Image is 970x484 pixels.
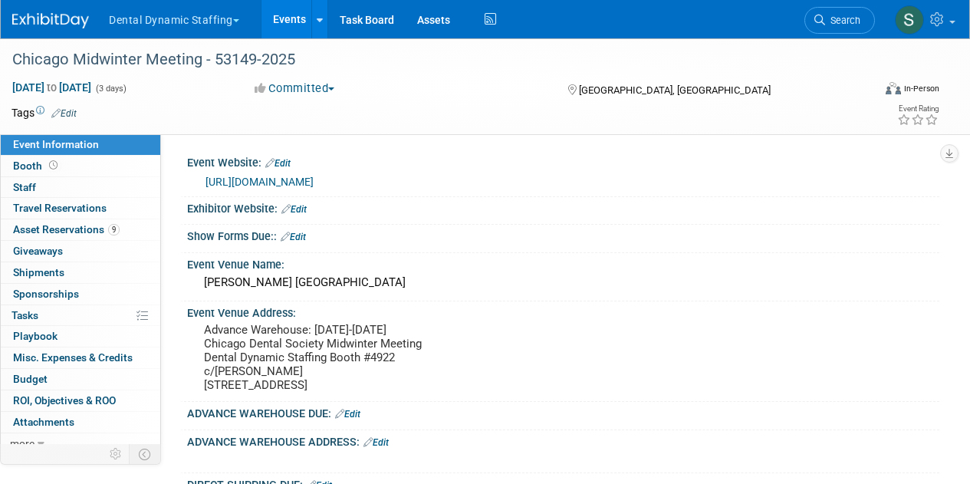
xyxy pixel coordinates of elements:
[249,81,340,97] button: Committed
[363,437,389,448] a: Edit
[204,323,484,392] pre: Advance Warehouse: [DATE]-[DATE] Chicago Dental Society Midwinter Meeting Dental Dynamic Staffing...
[187,151,939,171] div: Event Website:
[187,402,939,422] div: ADVANCE WAREHOUSE DUE:
[13,202,107,214] span: Travel Reservations
[804,7,875,34] a: Search
[281,204,307,215] a: Edit
[804,80,939,103] div: Event Format
[187,301,939,321] div: Event Venue Address:
[1,369,160,390] a: Budget
[206,176,314,188] a: [URL][DOMAIN_NAME]
[1,177,160,198] a: Staff
[199,271,928,295] div: [PERSON_NAME] [GEOGRAPHIC_DATA]
[13,160,61,172] span: Booth
[1,305,160,326] a: Tasks
[12,309,38,321] span: Tasks
[265,158,291,169] a: Edit
[1,390,160,411] a: ROI, Objectives & ROO
[94,84,127,94] span: (3 days)
[108,224,120,235] span: 9
[13,181,36,193] span: Staff
[12,13,89,28] img: ExhibitDay
[103,444,130,464] td: Personalize Event Tab Strip
[13,288,79,300] span: Sponsorships
[13,266,64,278] span: Shipments
[187,253,939,272] div: Event Venue Name:
[903,83,939,94] div: In-Person
[1,326,160,347] a: Playbook
[44,81,59,94] span: to
[130,444,161,464] td: Toggle Event Tabs
[187,430,939,450] div: ADVANCE WAREHOUSE ADDRESS:
[886,82,901,94] img: Format-Inperson.png
[1,347,160,368] a: Misc. Expenses & Credits
[13,373,48,385] span: Budget
[10,437,35,449] span: more
[51,108,77,119] a: Edit
[281,232,306,242] a: Edit
[46,160,61,171] span: Booth not reserved yet
[13,138,99,150] span: Event Information
[12,81,92,94] span: [DATE] [DATE]
[13,394,116,407] span: ROI, Objectives & ROO
[1,198,160,219] a: Travel Reservations
[825,15,860,26] span: Search
[1,433,160,454] a: more
[895,5,924,35] img: Sam Murphy
[1,134,160,155] a: Event Information
[13,416,74,428] span: Attachments
[1,412,160,433] a: Attachments
[1,284,160,305] a: Sponsorships
[13,245,63,257] span: Giveaways
[579,84,771,96] span: [GEOGRAPHIC_DATA], [GEOGRAPHIC_DATA]
[1,262,160,283] a: Shipments
[897,105,939,113] div: Event Rating
[1,241,160,262] a: Giveaways
[13,330,58,342] span: Playbook
[1,219,160,240] a: Asset Reservations9
[187,197,939,217] div: Exhibitor Website:
[1,156,160,176] a: Booth
[335,409,360,420] a: Edit
[12,105,77,120] td: Tags
[13,351,133,364] span: Misc. Expenses & Credits
[13,223,120,235] span: Asset Reservations
[187,225,939,245] div: Show Forms Due::
[7,46,860,74] div: Chicago Midwinter Meeting - 53149-2025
